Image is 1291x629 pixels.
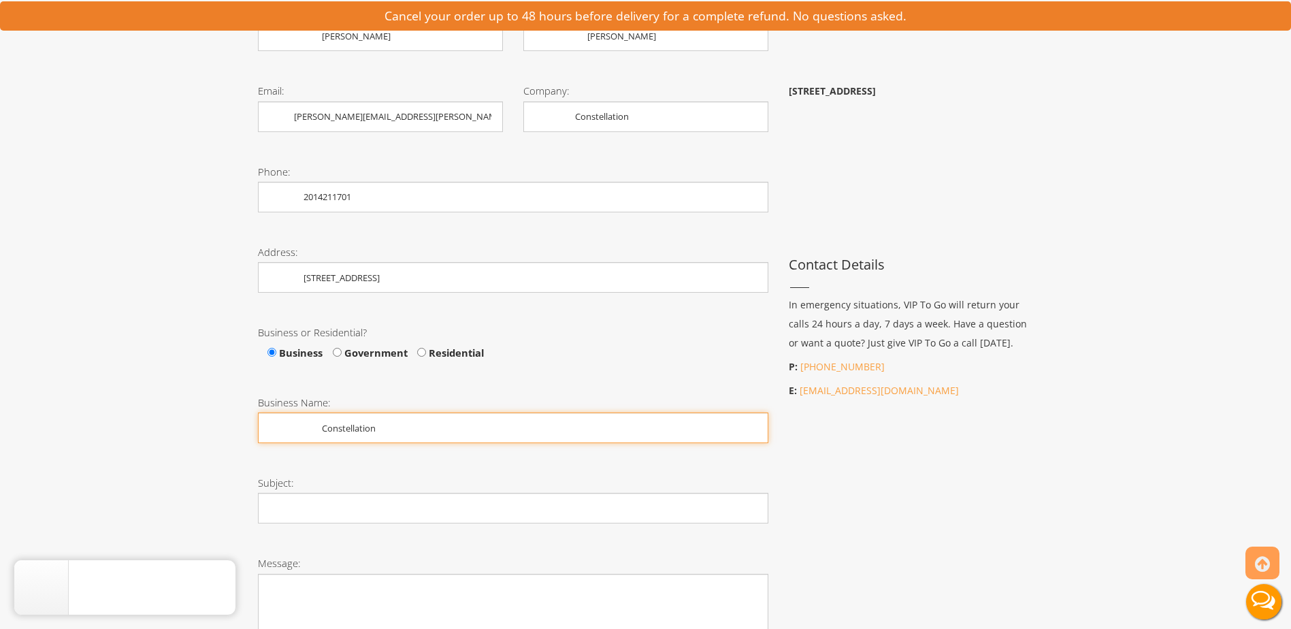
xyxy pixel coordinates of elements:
[789,84,876,97] b: [STREET_ADDRESS]
[342,346,408,359] span: Government
[789,384,797,397] b: E:
[800,384,959,397] a: [EMAIL_ADDRESS][DOMAIN_NAME]
[800,360,885,373] a: [PHONE_NUMBER]
[1237,575,1291,629] button: Live Chat
[426,346,484,359] span: Residential
[789,295,1034,353] p: In emergency situations, VIP To Go will return your calls 24 hours a day, 7 days a week. Have a q...
[789,360,798,373] b: P:
[276,346,323,359] span: Business
[789,257,1034,272] h3: Contact Details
